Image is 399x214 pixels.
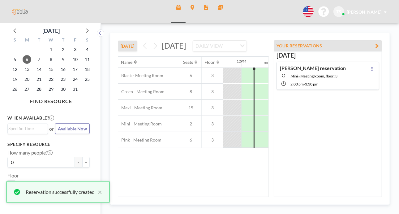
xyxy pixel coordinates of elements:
[237,59,247,63] div: 12PM
[11,55,19,64] span: Sunday, October 5, 2025
[10,6,30,18] img: organization-logo
[81,37,93,45] div: S
[83,75,92,84] span: Saturday, October 25, 2025
[8,125,44,132] input: Search for option
[183,59,193,65] div: Seats
[277,51,379,59] h3: [DATE]
[11,65,19,74] span: Sunday, October 12, 2025
[202,89,223,94] span: 3
[225,42,236,50] input: Search for option
[33,37,45,45] div: T
[180,137,201,143] span: 6
[83,65,92,74] span: Saturday, October 18, 2025
[8,124,48,133] div: Search for option
[194,42,224,50] span: DAILY VIEW
[202,73,223,78] span: 3
[290,74,337,78] span: Mini - Meeting Room, floor: 3
[57,37,69,45] div: T
[193,41,247,51] div: Search for option
[71,55,79,64] span: Friday, October 10, 2025
[290,82,304,86] span: 2:00 PM
[180,89,201,94] span: 8
[59,85,67,94] span: Thursday, October 30, 2025
[45,37,57,45] div: W
[83,45,92,54] span: Saturday, October 4, 2025
[23,65,31,74] span: Monday, October 13, 2025
[71,75,79,84] span: Friday, October 24, 2025
[274,40,382,51] button: YOUR RESERVATIONS
[35,55,43,64] span: Tuesday, October 7, 2025
[202,137,223,143] span: 3
[47,65,55,74] span: Wednesday, October 15, 2025
[118,41,137,51] button: [DATE]
[7,142,90,147] h3: Specify resource
[118,137,161,143] span: Pink - Meeting Room
[82,157,90,168] button: +
[118,73,163,78] span: Black - Meeting Room
[95,188,102,196] button: close
[11,75,19,84] span: Sunday, October 19, 2025
[118,105,162,111] span: Maxi - Meeting Room
[118,89,165,94] span: Green - Meeting Room
[121,59,133,65] div: Name
[59,75,67,84] span: Thursday, October 23, 2025
[21,37,33,45] div: M
[180,105,201,111] span: 15
[23,75,31,84] span: Monday, October 20, 2025
[23,55,31,64] span: Monday, October 6, 2025
[305,82,318,86] span: 3:30 PM
[71,65,79,74] span: Friday, October 17, 2025
[7,150,53,156] label: How many people?
[205,59,215,65] div: Floor
[49,126,54,132] span: or
[337,9,341,15] span: TS
[202,121,223,127] span: 3
[83,55,92,64] span: Saturday, October 11, 2025
[47,75,55,84] span: Wednesday, October 22, 2025
[59,65,67,74] span: Thursday, October 16, 2025
[7,173,19,179] label: Floor
[264,61,268,65] div: 30
[71,85,79,94] span: Friday, October 31, 2025
[280,65,346,71] h4: [PERSON_NAME] reservation
[23,85,31,94] span: Monday, October 27, 2025
[35,85,43,94] span: Tuesday, October 28, 2025
[69,37,81,45] div: F
[47,55,55,64] span: Wednesday, October 8, 2025
[55,123,90,134] button: Available Now
[180,73,201,78] span: 6
[75,157,82,168] button: -
[71,45,79,54] span: Friday, October 3, 2025
[11,85,19,94] span: Sunday, October 26, 2025
[59,45,67,54] span: Thursday, October 2, 2025
[202,105,223,111] span: 3
[58,126,87,131] span: Available Now
[59,55,67,64] span: Thursday, October 9, 2025
[9,37,21,45] div: S
[118,121,162,127] span: Mini - Meeting Room
[35,65,43,74] span: Tuesday, October 14, 2025
[47,85,55,94] span: Wednesday, October 29, 2025
[304,82,305,86] span: -
[35,75,43,84] span: Tuesday, October 21, 2025
[162,41,186,50] span: [DATE]
[26,188,95,196] div: Reservation successfully created
[347,9,381,15] span: [PERSON_NAME]
[180,121,201,127] span: 2
[7,96,95,104] h4: FIND RESOURCE
[42,26,60,35] div: [DATE]
[47,45,55,54] span: Wednesday, October 1, 2025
